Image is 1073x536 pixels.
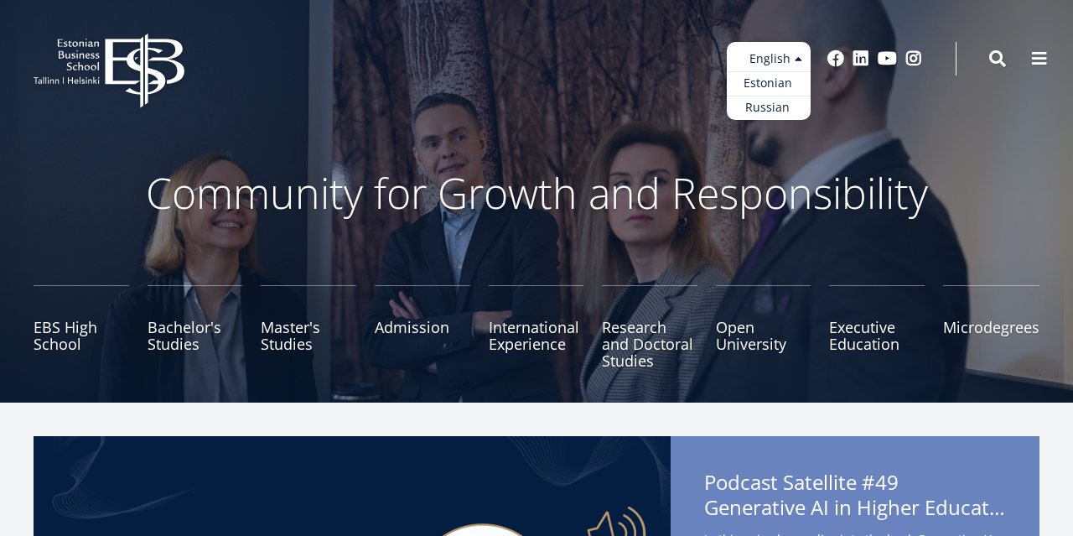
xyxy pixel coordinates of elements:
[878,50,897,67] a: Youtube
[261,285,356,369] a: Master's Studies
[92,168,981,218] p: Community for Growth and Responsibility
[704,470,1006,525] span: Podcast Satellite #49
[829,285,925,369] a: Executive Education
[602,285,697,369] a: Research and Doctoral Studies
[716,285,811,369] a: Open University
[727,96,811,120] a: Russian
[727,71,811,96] a: Estonian
[905,50,922,67] a: Instagram
[489,285,584,369] a: International Experience
[148,285,243,369] a: Bachelor's Studies
[853,50,869,67] a: Linkedin
[34,285,129,369] a: EBS High School
[827,50,844,67] a: Facebook
[375,285,470,369] a: Admission
[704,495,1006,520] span: Generative AI in Higher Education: The Good, the Bad, and the Ugly
[943,285,1039,369] a: Microdegrees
